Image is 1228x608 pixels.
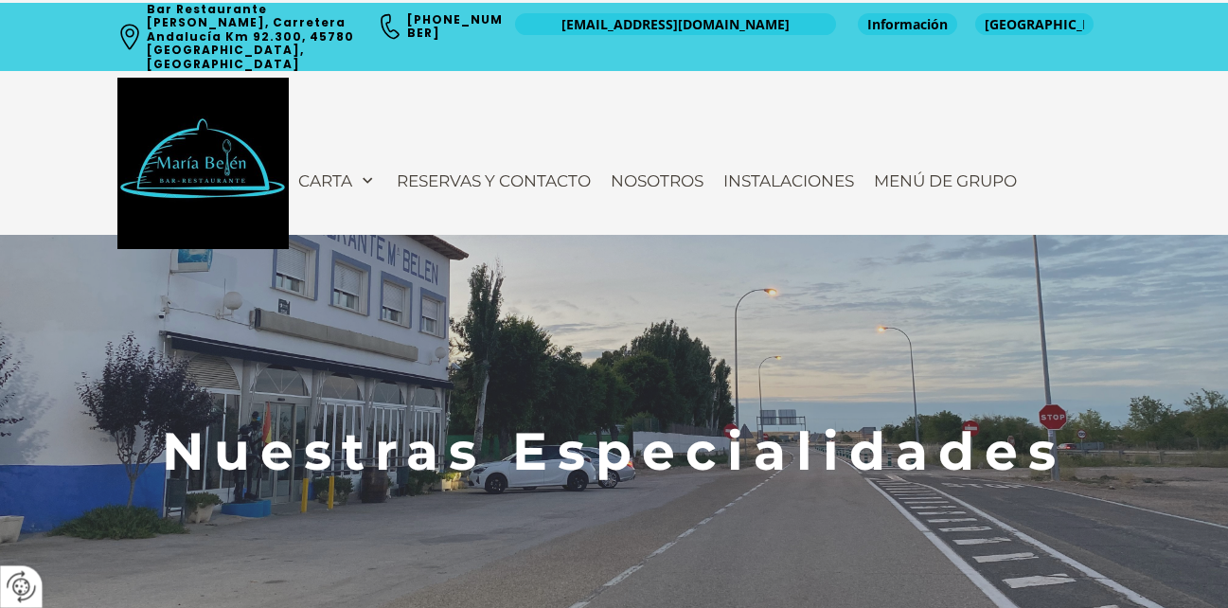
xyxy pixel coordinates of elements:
[289,162,386,200] a: Carta
[397,171,591,190] span: Reservas y contacto
[147,1,358,72] a: Bar Restaurante [PERSON_NAME], Carretera Andalucía Km 92.300, 45780 [GEOGRAPHIC_DATA], [GEOGRAPHI...
[561,15,790,34] span: [EMAIL_ADDRESS][DOMAIN_NAME]
[723,171,854,190] span: Instalaciones
[117,78,289,249] img: Bar Restaurante María Belén
[858,13,957,35] a: Información
[407,11,503,41] a: [PHONE_NUMBER]
[611,171,703,190] span: Nosotros
[864,162,1026,200] a: Menú de Grupo
[714,162,863,200] a: Instalaciones
[874,171,1017,190] span: Menú de Grupo
[975,13,1094,35] a: [GEOGRAPHIC_DATA]
[985,15,1084,34] span: [GEOGRAPHIC_DATA]
[515,13,836,35] a: [EMAIL_ADDRESS][DOMAIN_NAME]
[867,15,948,34] span: Información
[162,420,1066,483] span: Nuestras Especialidades
[298,171,352,190] span: Carta
[601,162,713,200] a: Nosotros
[387,162,600,200] a: Reservas y contacto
